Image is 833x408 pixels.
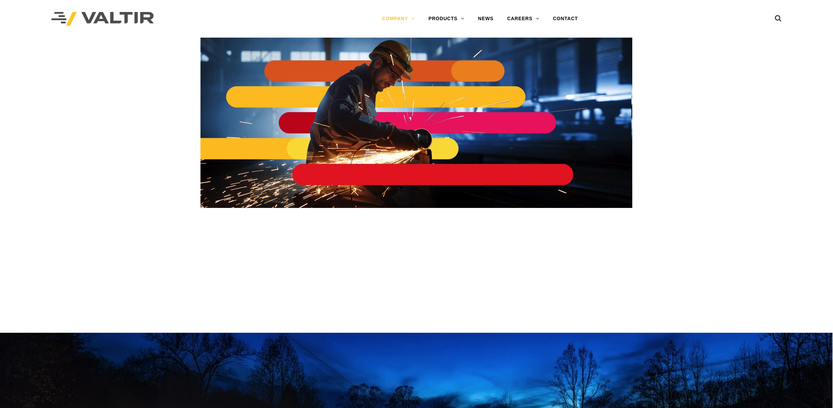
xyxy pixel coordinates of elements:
[375,12,422,26] a: COMPANY
[422,12,471,26] a: PRODUCTS
[546,12,585,26] a: CONTACT
[471,12,500,26] a: NEWS
[500,12,546,26] a: CAREERS
[51,12,154,26] img: Valtir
